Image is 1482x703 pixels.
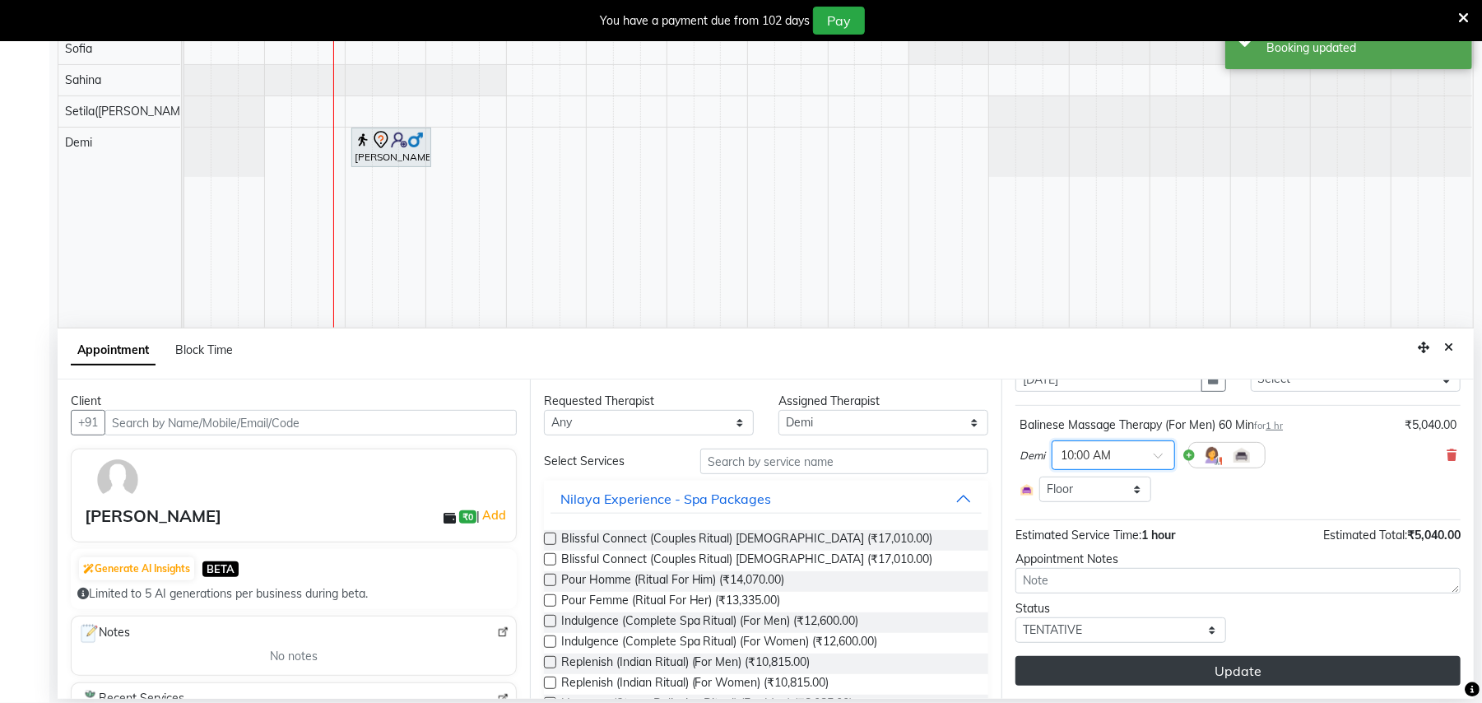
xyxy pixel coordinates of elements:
img: Interior.png [1232,445,1252,465]
div: Nilaya Experience - Spa Packages [560,489,772,509]
span: Sofia [65,41,92,56]
span: Setila([PERSON_NAME]) [65,104,193,119]
div: [PERSON_NAME] [85,504,221,528]
span: Sahina [65,72,101,87]
span: 1 hour [1141,528,1175,542]
span: ₹5,040.00 [1407,528,1461,542]
div: Assigned Therapist [778,393,988,410]
div: Status [1015,600,1225,617]
img: Hairdresser.png [1202,445,1222,465]
div: Appointment Notes [1015,551,1461,568]
div: You have a payment due from 102 days [600,12,810,30]
span: Pour Homme (Ritual For Him) (₹14,070.00) [561,571,785,592]
div: Requested Therapist [544,393,754,410]
input: yyyy-mm-dd [1015,366,1201,392]
div: ₹5,040.00 [1405,417,1456,434]
span: Blissful Connect (Couples Ritual) [DEMOGRAPHIC_DATA] (₹17,010.00) [561,551,933,571]
button: Update [1015,656,1461,686]
button: +91 [71,410,105,435]
button: Nilaya Experience - Spa Packages [551,484,983,514]
input: Search by Name/Mobile/Email/Code [105,410,517,435]
img: avatar [94,456,142,504]
div: Client [71,393,517,410]
span: Replenish (Indian Ritual) (For Men) (₹10,815.00) [561,654,811,674]
div: Limited to 5 AI generations per business during beta. [77,585,510,603]
span: Demi [1020,448,1045,464]
span: | [476,505,509,525]
span: Estimated Total: [1323,528,1407,542]
div: Booking updated [1266,40,1460,57]
span: Notes [78,623,130,645]
span: ₹0 [459,510,476,524]
button: Close [1437,335,1461,361]
span: No notes [270,648,318,665]
span: Pour Femme (Ritual For Her) (₹13,335.00) [561,592,781,612]
img: Interior.png [1020,482,1034,497]
span: Replenish (Indian Ritual) (For Women) (₹10,815.00) [561,674,829,695]
span: BETA [202,561,239,577]
a: Add [480,505,509,525]
span: Estimated Service Time: [1015,528,1141,542]
button: Generate AI Insights [79,557,194,580]
span: Blissful Connect (Couples Ritual) [DEMOGRAPHIC_DATA] (₹17,010.00) [561,530,933,551]
button: Pay [813,7,865,35]
span: 1 hr [1266,420,1283,431]
span: Block Time [175,342,233,357]
small: for [1254,420,1283,431]
span: Demi [65,135,92,150]
input: Search by service name [700,449,988,474]
span: Appointment [71,336,156,365]
span: Indulgence (Complete Spa Ritual) (For Men) (₹12,600.00) [561,612,859,633]
div: [PERSON_NAME], TK01, 10:05 AM-11:05 AM, Balinese Massage Therapy (For Men) 60 Min [353,130,430,165]
div: Select Services [532,453,688,470]
span: Indulgence (Complete Spa Ritual) (For Women) (₹12,600.00) [561,633,878,654]
div: Balinese Massage Therapy (For Men) 60 Min [1020,417,1283,434]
